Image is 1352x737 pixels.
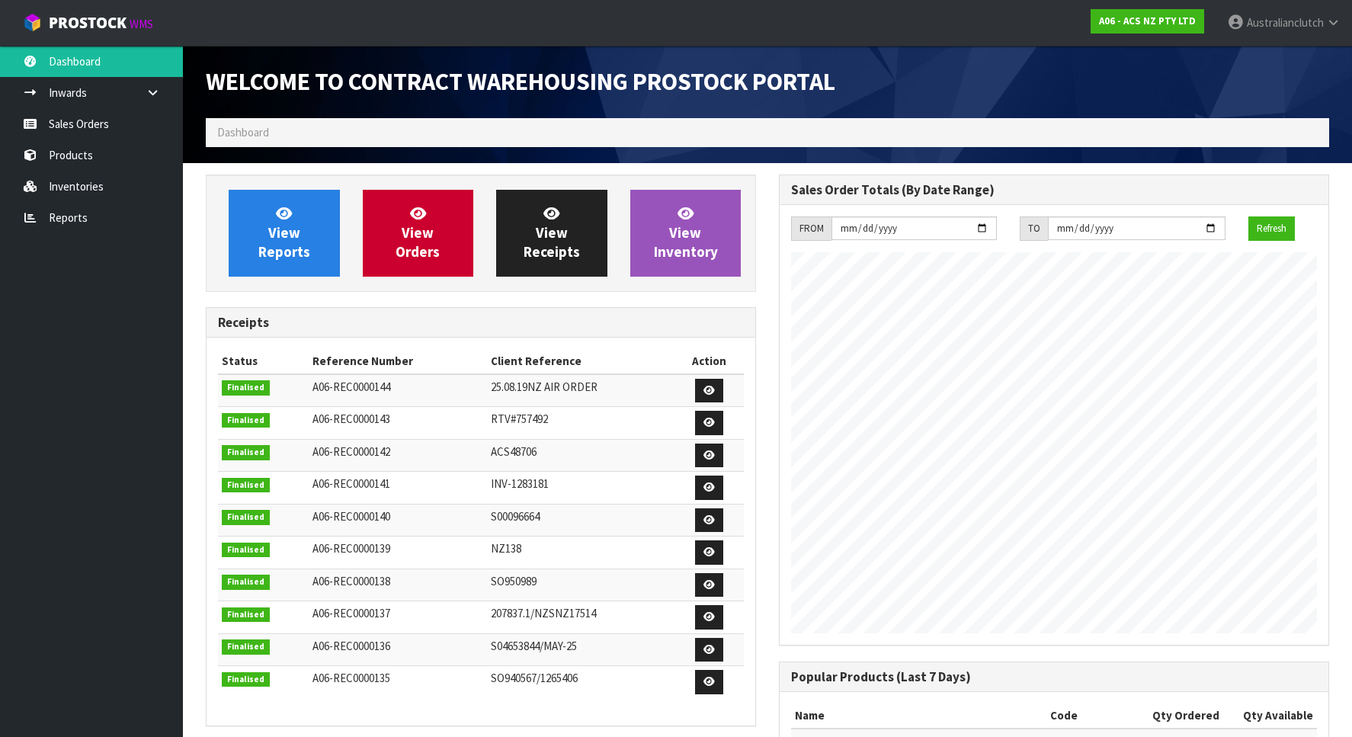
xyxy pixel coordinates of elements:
span: Finalised [222,510,270,525]
span: Finalised [222,639,270,655]
span: Finalised [222,672,270,687]
a: ViewOrders [363,190,474,277]
th: Client Reference [487,349,675,373]
a: ViewReceipts [496,190,607,277]
span: View Receipts [524,204,580,261]
span: S04653844/MAY-25 [491,639,577,653]
a: ViewInventory [630,190,742,277]
span: Finalised [222,543,270,558]
span: Finalised [222,478,270,493]
th: Action [675,349,744,373]
div: FROM [791,216,831,241]
div: TO [1020,216,1048,241]
span: A06-REC0000139 [312,541,390,556]
span: A06-REC0000138 [312,574,390,588]
span: Finalised [222,575,270,590]
th: Code [1046,703,1133,728]
span: A06-REC0000144 [312,380,390,394]
th: Qty Ordered [1133,703,1223,728]
h3: Sales Order Totals (By Date Range) [791,183,1317,197]
th: Qty Available [1223,703,1317,728]
span: Finalised [222,413,270,428]
span: Finalised [222,445,270,460]
span: RTV#757492 [491,412,548,426]
img: cube-alt.png [23,13,42,32]
span: A06-REC0000141 [312,476,390,491]
strong: A06 - ACS NZ PTY LTD [1099,14,1196,27]
span: Australianclutch [1247,15,1324,30]
span: 207837.1/NZSNZ17514 [491,606,596,620]
span: Finalised [222,380,270,396]
small: WMS [130,17,153,31]
span: ProStock [49,13,127,33]
th: Status [218,349,309,373]
th: Reference Number [309,349,487,373]
span: A06-REC0000143 [312,412,390,426]
span: A06-REC0000136 [312,639,390,653]
th: Name [791,703,1046,728]
a: ViewReports [229,190,340,277]
span: A06-REC0000140 [312,509,390,524]
span: View Orders [396,204,440,261]
span: Welcome to Contract Warehousing ProStock Portal [206,66,835,97]
span: SO950989 [491,574,537,588]
span: INV-1283181 [491,476,549,491]
span: A06-REC0000142 [312,444,390,459]
span: A06-REC0000137 [312,606,390,620]
span: View Reports [258,204,310,261]
span: ACS48706 [491,444,537,459]
h3: Popular Products (Last 7 Days) [791,670,1317,684]
h3: Receipts [218,316,744,330]
span: NZ138 [491,541,521,556]
span: A06-REC0000135 [312,671,390,685]
span: SO940567/1265406 [491,671,578,685]
span: 25.08.19NZ AIR ORDER [491,380,598,394]
span: Finalised [222,607,270,623]
button: Refresh [1248,216,1295,241]
span: Dashboard [217,125,269,139]
span: S00096664 [491,509,540,524]
span: View Inventory [654,204,718,261]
